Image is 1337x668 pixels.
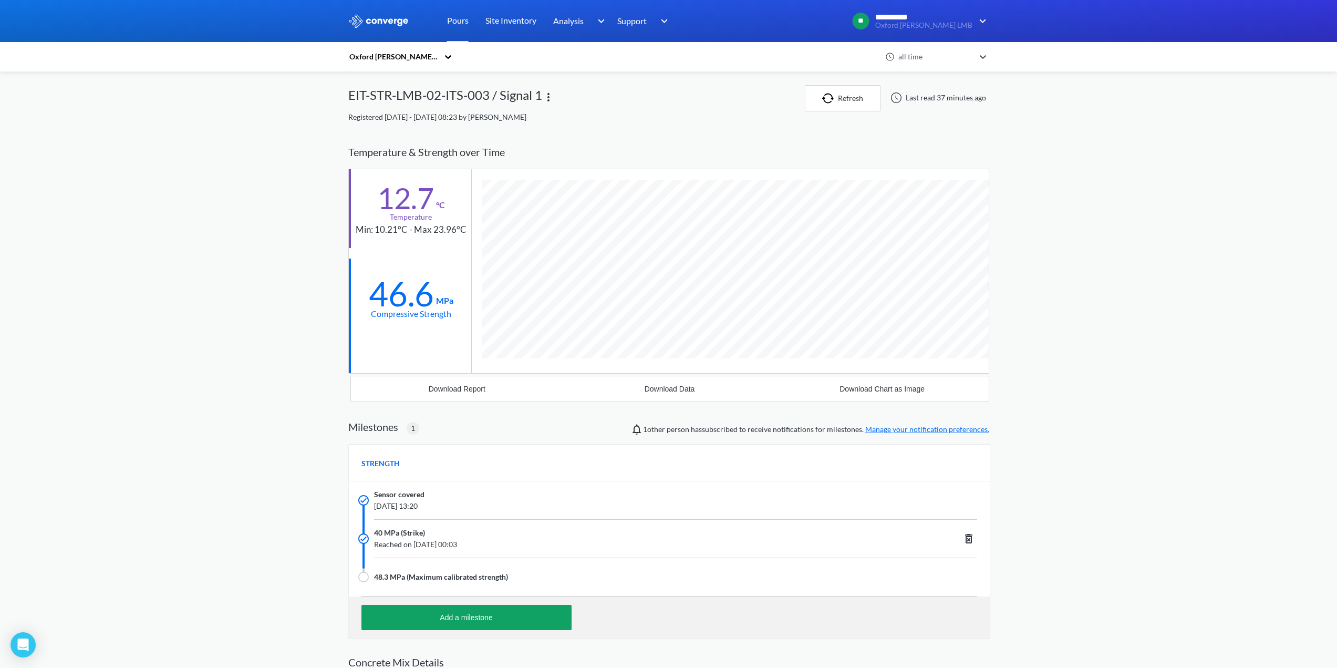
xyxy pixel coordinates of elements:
div: Min: 10.21°C - Max 23.96°C [356,223,467,237]
div: Download Data [645,385,695,393]
div: Last read 37 minutes ago [885,91,989,104]
span: STRENGTH [361,458,400,469]
span: 1 [411,423,415,434]
span: Sensor covered [374,489,424,500]
span: Registered [DATE] - [DATE] 08:23 by [PERSON_NAME] [348,112,526,121]
div: 46.6 [369,281,434,307]
span: person has subscribed to receive notifications for milestones. [643,424,989,435]
button: Refresh [805,85,880,111]
div: Download Chart as Image [839,385,925,393]
button: Download Data [563,376,776,402]
div: Temperature & Strength over Time [348,136,989,169]
span: Support [617,14,647,27]
div: EIT-STR-LMB-02-ITS-003 / Signal 1 [348,85,542,111]
img: icon-clock.svg [885,52,895,61]
div: Oxford [PERSON_NAME] LMB [348,51,439,63]
span: Reached on [DATE] 00:03 [374,539,850,550]
span: [DATE] 13:20 [374,500,850,512]
button: Add a milestone [361,605,572,630]
span: 40 MPa (Strike) [374,527,425,539]
span: Analysis [553,14,584,27]
div: 12.7 [377,185,434,211]
img: logo_ewhite.svg [348,14,409,28]
img: more.svg [542,91,555,104]
div: Compressive Strength [371,307,451,320]
img: downArrow.svg [590,15,607,27]
div: Temperature [390,211,432,223]
img: icon-refresh.svg [822,93,838,104]
button: Download Report [351,376,564,402]
span: 48.3 MPa (Maximum calibrated strength) [374,571,508,583]
button: Download Chart as Image [776,376,989,402]
img: notifications-icon.svg [630,423,643,436]
img: downArrow.svg [654,15,671,27]
div: all time [896,51,975,63]
span: Oxford [PERSON_NAME] LMB [875,22,972,29]
h2: Milestones [348,420,398,433]
span: Nathan Rogers [643,425,665,434]
div: Open Intercom Messenger [11,632,36,657]
div: Download Report [429,385,485,393]
a: Manage your notification preferences. [865,425,989,434]
img: downArrow.svg [972,15,989,27]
